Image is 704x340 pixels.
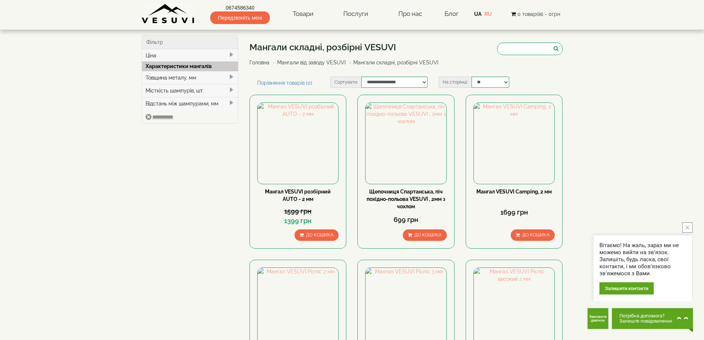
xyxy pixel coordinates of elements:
div: Ціна [142,49,238,62]
a: Мангал VESUVI розбірний AUTO - 2 мм [265,189,331,202]
span: До кошика [522,232,550,238]
a: Порівняння товарів (0) [249,77,320,89]
a: Блог [445,10,459,17]
label: Сортувати: [330,77,361,88]
a: RU [484,11,492,17]
button: Chat button [612,308,693,329]
a: Товари [285,6,321,23]
div: Вітаємо! На жаль, зараз ми не можемо вийти на зв'язок. Залишіть, будь ласка, свої контакти, і ми ... [599,242,686,277]
button: 0 товар(ів) - 0грн [509,10,562,18]
span: До кошика [306,232,333,238]
div: Характеристики мангалів [142,61,238,71]
a: Мангал VESUVI Camping, 2 мм [476,189,552,195]
a: Головна [249,60,269,65]
button: До кошика [403,229,447,241]
span: Замовити дзвінок [588,315,608,322]
div: Товщина металу, мм [142,71,238,84]
button: Get Call button [588,308,608,329]
div: Фільтр [142,36,238,49]
a: UA [474,11,482,17]
div: Місткість шампурів, шт. [142,84,238,97]
div: 699 грн [365,215,446,225]
a: Мангали від заводу VESUVI [277,60,346,65]
span: До кошика [414,232,442,238]
h1: Мангали складні, розбірні VESUVI [249,43,444,52]
span: 0 товар(ів) - 0грн [517,11,560,17]
img: Мангал VESUVI Camping, 2 мм [474,103,554,184]
span: Передзвоніть мені [210,11,270,24]
div: Відстань між шампурами, мм [142,97,238,110]
a: Про нас [391,6,429,23]
span: Потрібна допомога? [619,313,673,319]
a: Щепочниця Спартанська, піч похідно-польова VESUVI , 2мм з чохлом [367,189,445,209]
div: 1699 грн [473,208,555,217]
span: Залиште повідомлення [619,319,673,324]
a: 0674586340 [210,4,270,11]
label: На сторінці: [439,77,472,88]
div: Залишити контакти [599,282,654,294]
button: close button [682,222,693,233]
img: Завод VESUVI [142,4,195,24]
div: 1599 грн [257,206,339,216]
li: Мангали складні, розбірні VESUVI [347,59,438,66]
button: До кошика [511,229,555,241]
button: До кошика [295,229,339,241]
div: 1399 грн [257,216,339,226]
img: Мангал VESUVI розбірний AUTO - 2 мм [258,103,338,184]
img: Щепочниця Спартанська, піч похідно-польова VESUVI , 2мм з чохлом [365,103,446,184]
a: Послуги [336,6,375,23]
